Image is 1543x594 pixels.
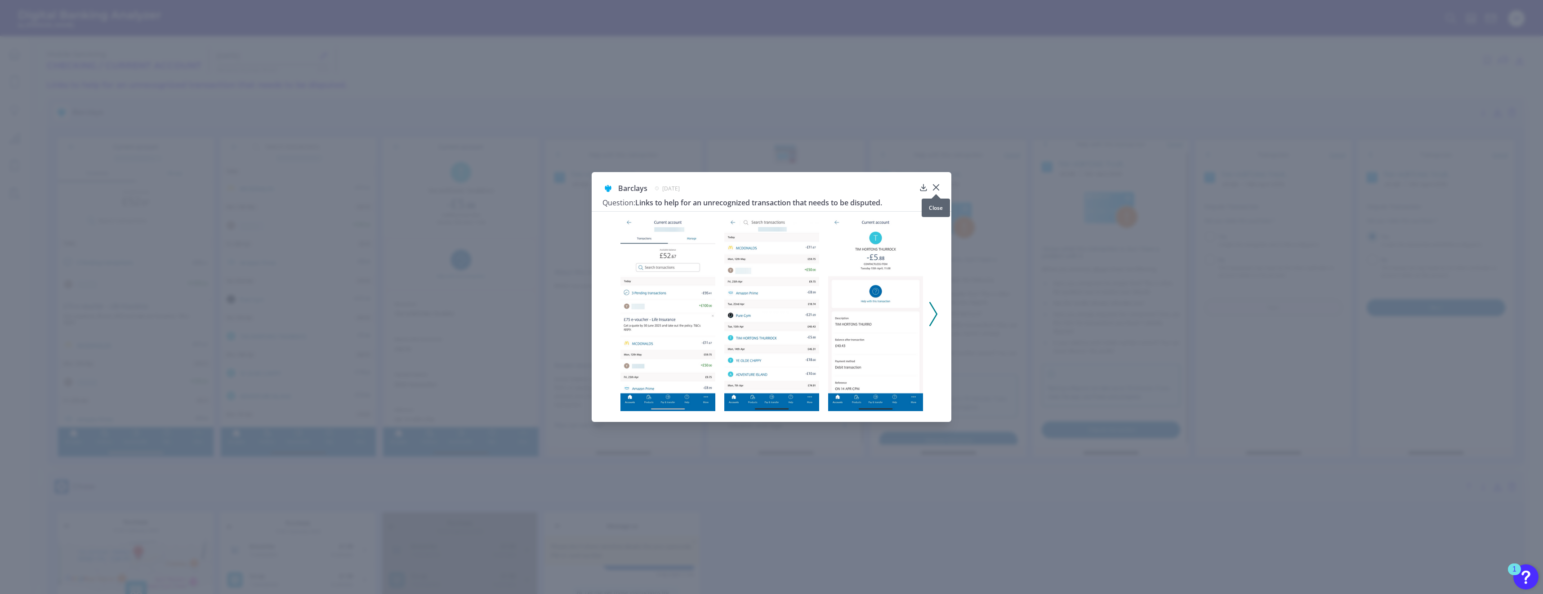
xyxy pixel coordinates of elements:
[922,199,950,217] div: Close
[602,198,635,208] span: Question:
[662,185,680,192] span: [DATE]
[1513,564,1539,590] button: Open Resource Center, 1 new notification
[1512,569,1516,581] div: 1
[618,183,647,193] span: Barclays
[602,198,915,208] h3: Links to help for an unrecognized transaction that needs to be disputed.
